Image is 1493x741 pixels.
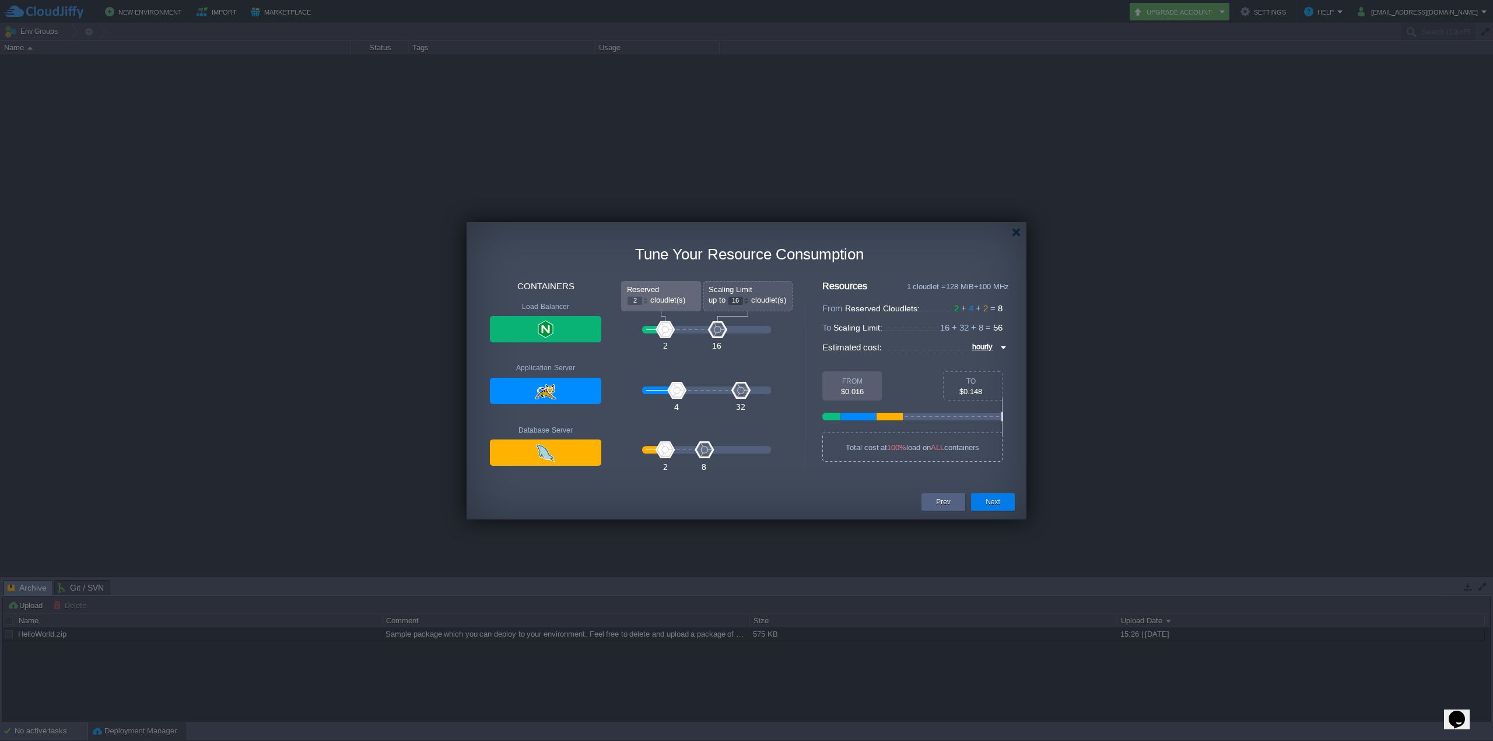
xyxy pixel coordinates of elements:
label: 2 [663,341,668,350]
span: 100% [887,443,906,452]
img: env.svg [490,316,601,466]
label: $0.148 [941,387,1001,396]
label: 2 [954,303,961,313]
img: total-cost.svg [822,371,1003,462]
label: = [990,303,998,313]
label: = [986,322,993,332]
div: To [941,377,1001,385]
label: 4 [969,303,976,313]
label: Scaling Limit: [833,323,882,332]
label: Database Server [490,426,601,434]
span: ALL [931,443,944,452]
label: To [822,322,831,332]
label: Reserved [627,285,659,294]
label: From [822,303,843,313]
button: Prev [936,496,951,508]
span: 128 MiB [946,282,974,291]
label: up to [709,296,726,304]
label: 2 [983,303,990,313]
img: balloons.svg [621,281,793,458]
label: Application Server [490,364,601,372]
label: 8 [702,462,706,472]
label: + [961,303,969,313]
label: + [976,303,983,313]
label: 16 [940,322,952,332]
label: 16 [712,341,721,350]
label: 4 [674,402,679,412]
button: Next [986,496,1000,508]
div: Tune Your Resource Consumption [490,245,1009,264]
label: 2 [633,297,637,304]
label: Resources [822,281,867,292]
label: cloudlet(s) [751,296,786,304]
div: Total cost at load on containers [822,443,1003,452]
div: Estimated cost: [822,340,882,355]
label: + [952,322,959,332]
label: $0.016 [822,387,882,396]
label: 8 [979,322,986,332]
label: 16 [732,297,739,304]
label: cloudlet(s) [650,296,685,304]
span: 100 MHz [979,282,1009,291]
label: Reserved Cloudlets: [845,304,920,313]
label: 56 [993,322,1005,332]
iframe: chat widget [1444,694,1481,729]
label: 2 [663,462,668,472]
label: Load Balancer [490,303,601,311]
label: 32 [959,322,971,332]
label: Scaling Limit [709,285,752,294]
label: 32 [736,402,745,412]
label: CONTAINERS [490,281,601,291]
label: + [971,322,979,332]
label: 8 [998,303,1005,313]
div: 1 cloudlet = + [881,282,1009,291]
div: From [822,377,882,385]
